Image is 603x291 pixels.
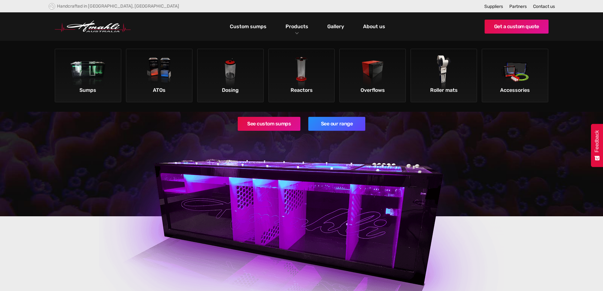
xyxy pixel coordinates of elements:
[126,49,192,102] a: ATOsATOs
[57,85,119,96] div: Sumps
[497,55,533,91] img: Accessories
[128,85,191,96] div: ATOs
[197,49,264,102] a: DosingDosing
[341,85,404,96] div: Overflows
[308,117,365,131] a: See our range
[355,55,391,91] img: Overflows
[426,55,462,91] img: Roller mats
[484,85,546,96] div: Accessories
[212,55,248,91] img: Dosing
[270,85,333,96] div: Reactors
[594,130,600,152] span: Feedback
[57,3,179,9] div: Handcrafted in [GEOGRAPHIC_DATA], [GEOGRAPHIC_DATA]
[141,55,177,91] img: ATOs
[284,55,319,91] img: Reactors
[70,55,106,91] img: Sumps
[281,12,313,41] div: Products
[55,49,121,102] a: SumpsSumps
[591,124,603,167] button: Feedback - Show survey
[339,49,406,102] a: OverflowsOverflows
[238,117,300,131] a: See custom sumps
[509,4,527,9] a: Partners
[268,49,335,102] a: ReactorsReactors
[199,85,262,96] div: Dosing
[533,4,555,9] a: Contact us
[482,49,548,102] a: AccessoriesAccessories
[284,22,310,31] a: Products
[485,20,549,34] a: Get a custom quote
[326,21,346,32] a: Gallery
[55,21,131,33] a: home
[412,85,475,96] div: Roller mats
[361,21,387,32] a: About us
[411,49,477,102] a: Roller matsRoller mats
[484,4,503,9] a: Suppliers
[228,21,268,32] a: Custom sumps
[55,21,131,33] img: Hmahli Australia Logo
[48,41,555,112] nav: Products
